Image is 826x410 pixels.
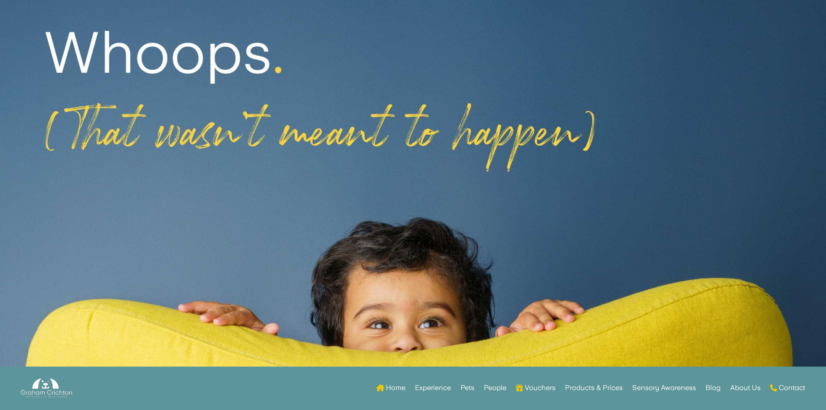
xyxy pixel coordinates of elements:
a: People [484,371,506,405]
a: Products & Prices [565,371,623,405]
a: Pets [460,371,474,405]
a: Vouchers [516,371,555,405]
img: Graham Crichton Photography Logo [21,376,72,400]
a: Contact [770,371,805,405]
a: Home [376,371,405,405]
a: About Us [730,371,761,405]
a: Sensory Awareness [632,371,696,405]
a: Experience [415,371,451,405]
a: Blog [705,371,721,405]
